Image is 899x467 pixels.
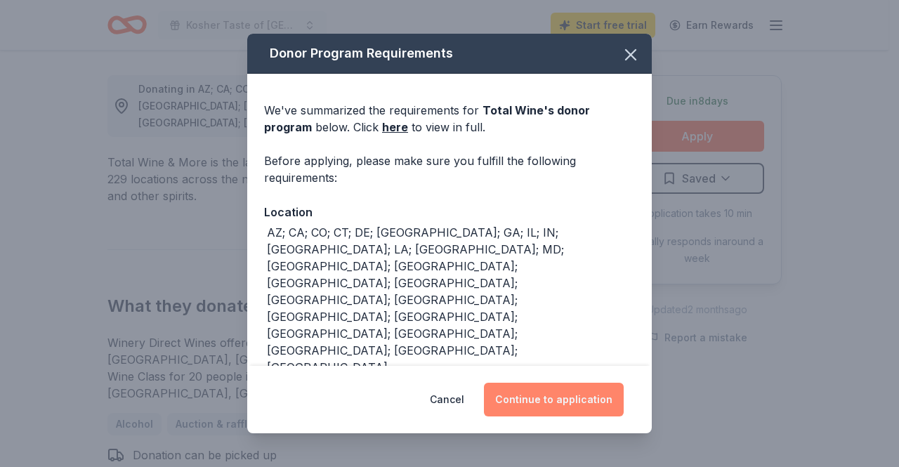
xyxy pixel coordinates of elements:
[430,383,464,416] button: Cancel
[484,383,624,416] button: Continue to application
[264,152,635,186] div: Before applying, please make sure you fulfill the following requirements:
[264,102,635,136] div: We've summarized the requirements for below. Click to view in full.
[382,119,408,136] a: here
[264,203,635,221] div: Location
[247,34,652,74] div: Donor Program Requirements
[267,224,635,376] div: AZ; CA; CO; CT; DE; [GEOGRAPHIC_DATA]; GA; IL; IN; [GEOGRAPHIC_DATA]; LA; [GEOGRAPHIC_DATA]; MD; ...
